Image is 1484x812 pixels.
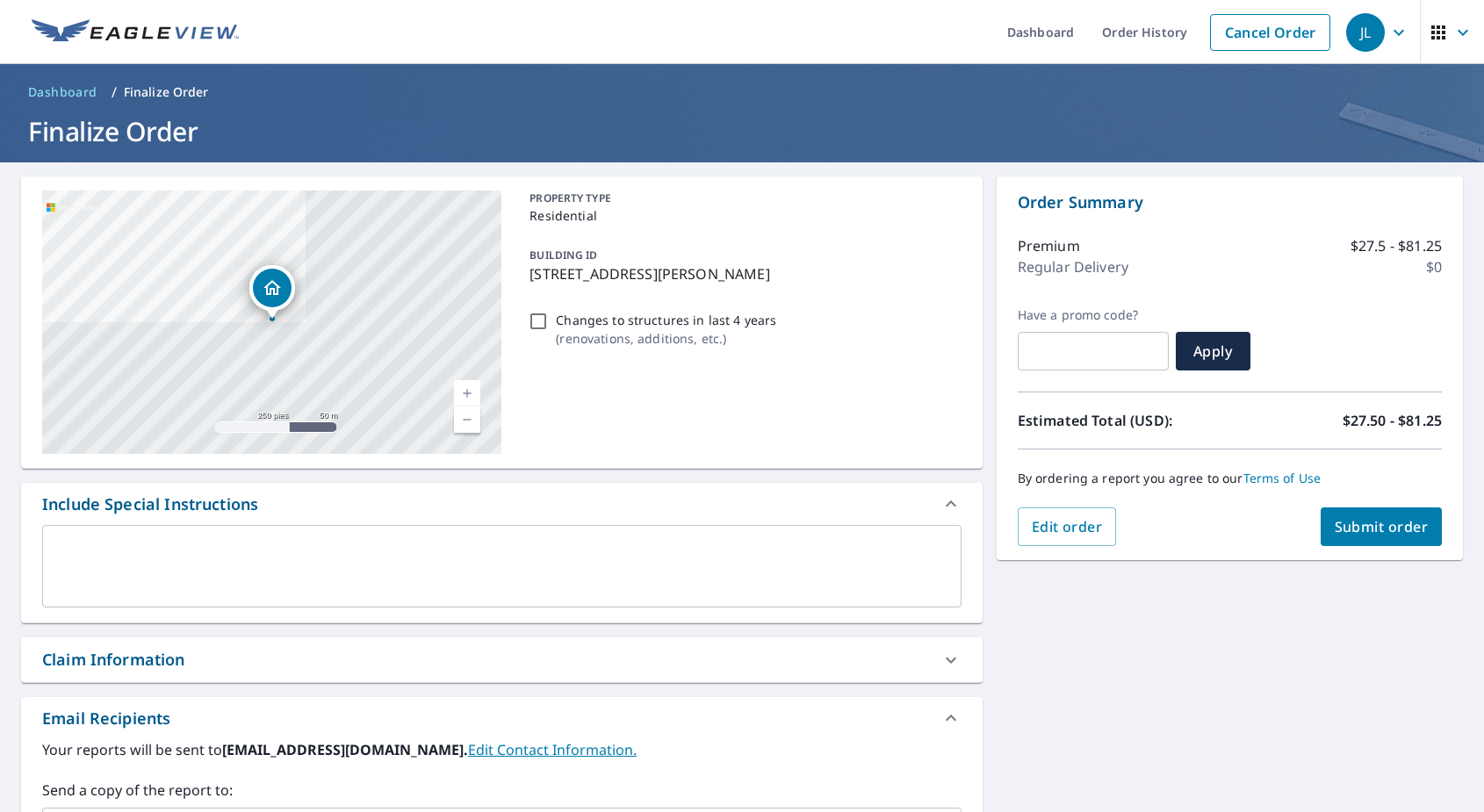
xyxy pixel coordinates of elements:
p: $27.5 - $81.25 [1351,235,1442,256]
a: EditContactInfo [468,740,637,759]
p: $27.50 - $81.25 [1343,410,1442,431]
p: ( renovations, additions, etc. ) [556,329,776,348]
p: PROPERTY TYPE [529,190,954,206]
li: / [112,82,117,103]
div: Include Special Instructions [21,483,983,525]
a: Dashboard [21,78,104,106]
div: Claim Information [21,637,983,682]
p: By ordering a report you agree to our [1018,471,1442,486]
p: [STREET_ADDRESS][PERSON_NAME] [529,263,954,284]
nav: breadcrumb [21,78,1463,106]
button: Submit order [1321,507,1443,546]
a: Cancel Order [1210,14,1330,51]
p: BUILDING ID [529,248,597,262]
label: Your reports will be sent to [42,739,962,760]
span: Apply [1190,341,1236,361]
a: Nivel actual 17, ampliar [454,380,480,406]
p: Order Summary [1018,190,1442,214]
span: Edit order [1032,517,1103,536]
span: Submit order [1335,517,1429,536]
div: Email Recipients [42,707,170,730]
p: Changes to structures in last 4 years [556,311,776,329]
p: Residential [529,206,954,225]
label: Have a promo code? [1018,307,1169,323]
div: JL [1346,13,1385,52]
img: EV Logo [32,19,239,46]
div: Claim Information [42,648,185,672]
p: $0 [1426,256,1442,277]
label: Send a copy of the report to: [42,780,962,801]
p: Premium [1018,235,1080,256]
p: Finalize Order [124,83,209,101]
button: Edit order [1018,507,1117,546]
a: Terms of Use [1243,470,1322,486]
div: Dropped pin, building 1, Residential property, 1404 Crystal Ridge Ct Abingdon, MD 21009 [249,265,295,320]
button: Apply [1176,332,1250,370]
span: Dashboard [28,83,97,101]
div: Email Recipients [21,697,983,739]
p: Estimated Total (USD): [1018,410,1230,431]
b: [EMAIL_ADDRESS][DOMAIN_NAME]. [222,740,468,759]
p: Regular Delivery [1018,256,1128,277]
h1: Finalize Order [21,113,1463,149]
div: Include Special Instructions [42,492,258,516]
a: Nivel actual 17, alejar [454,406,480,433]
